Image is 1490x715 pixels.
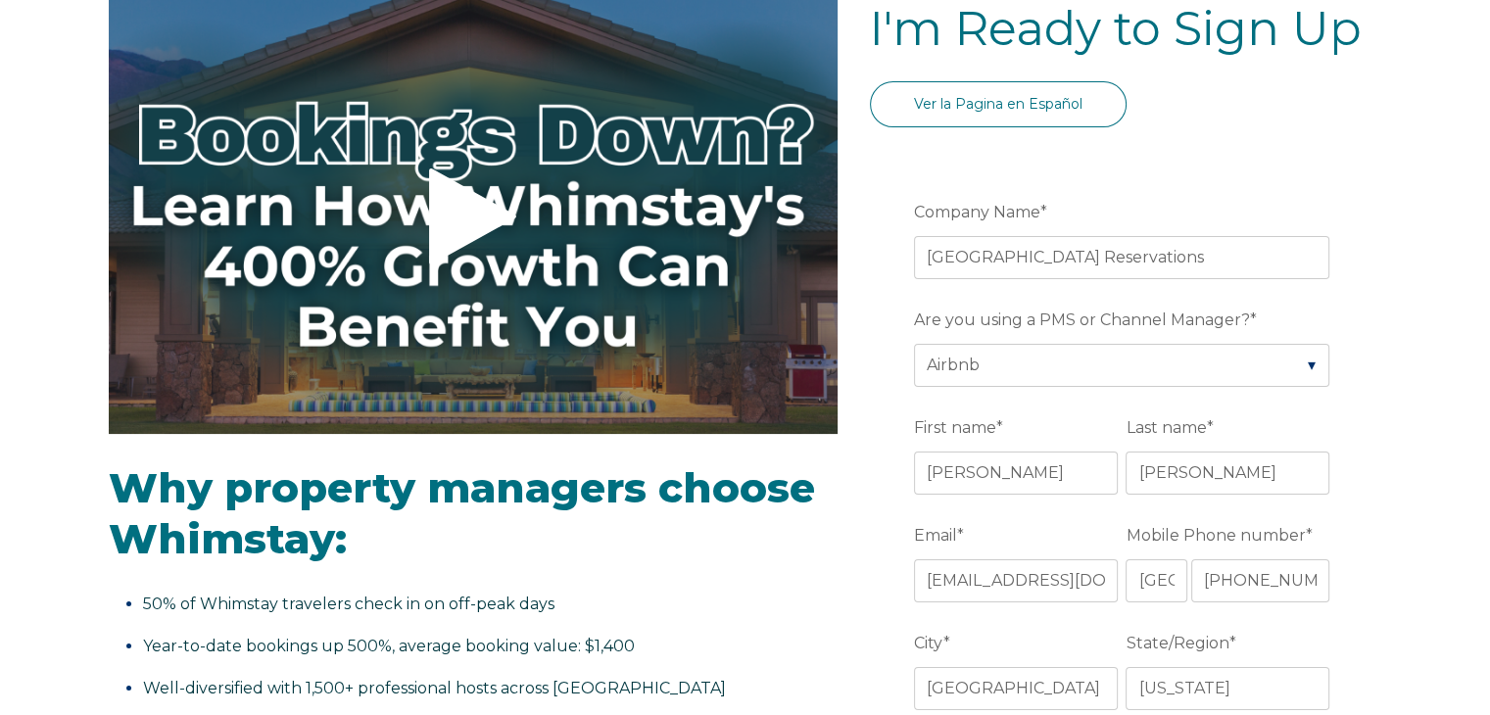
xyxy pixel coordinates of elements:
span: Year-to-date bookings up 500%, average booking value: $1,400 [143,637,635,655]
a: Ver la Pagina en Español [870,81,1127,127]
span: First name [914,412,996,443]
span: City [914,628,943,658]
span: Why property managers choose Whimstay: [109,462,815,565]
span: Mobile Phone number [1126,520,1305,550]
span: State/Region [1126,628,1228,658]
span: Email [914,520,957,550]
span: Company Name [914,197,1040,227]
span: Last name [1126,412,1206,443]
span: 50% of Whimstay travelers check in on off-peak days [143,595,554,613]
span: Are you using a PMS or Channel Manager? [914,305,1250,335]
span: Well-diversified with 1,500+ professional hosts across [GEOGRAPHIC_DATA] [143,679,726,697]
